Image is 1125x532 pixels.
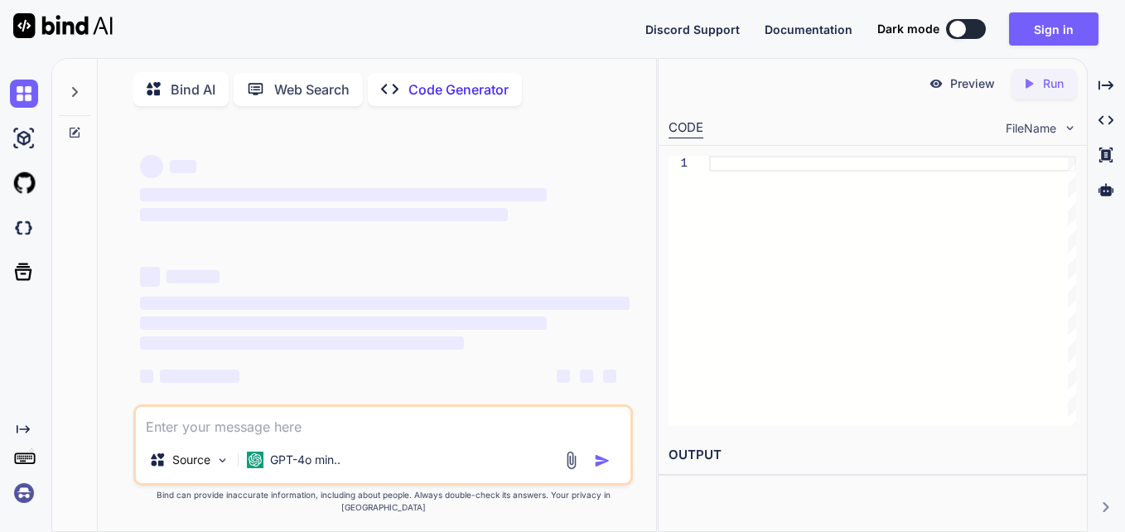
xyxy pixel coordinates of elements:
p: Web Search [274,80,350,99]
img: signin [10,479,38,507]
button: Sign in [1009,12,1098,46]
p: Bind AI [171,80,215,99]
span: Documentation [765,22,852,36]
button: Discord Support [645,21,740,38]
img: Bind AI [13,13,113,38]
img: darkCloudIdeIcon [10,214,38,242]
p: Code Generator [408,80,509,99]
span: Discord Support [645,22,740,36]
p: Bind can provide inaccurate information, including about people. Always double-check its answers.... [133,489,633,514]
span: ‌ [580,370,593,383]
span: ‌ [603,370,616,383]
img: icon [594,452,611,469]
img: chat [10,80,38,108]
span: ‌ [140,188,547,201]
span: ‌ [557,370,570,383]
img: chevron down [1063,121,1077,135]
p: GPT-4o min.. [270,452,340,468]
img: preview [929,76,944,91]
img: attachment [562,451,581,470]
span: ‌ [140,370,153,383]
span: ‌ [140,297,630,310]
span: ‌ [160,370,239,383]
span: ‌ [140,208,507,221]
h2: OUTPUT [659,436,1086,475]
p: Preview [950,75,995,92]
span: ‌ [140,336,463,350]
span: ‌ [167,270,220,283]
span: Dark mode [877,21,939,37]
span: ‌ [140,155,163,178]
div: CODE [669,118,703,138]
div: 1 [669,156,688,172]
img: githubLight [10,169,38,197]
img: GPT-4o mini [247,452,263,468]
img: Pick Models [215,453,229,467]
span: ‌ [140,317,547,330]
span: FileName [1006,120,1056,137]
p: Source [172,452,210,468]
img: ai-studio [10,124,38,152]
span: ‌ [140,267,160,287]
button: Documentation [765,21,852,38]
p: Run [1043,75,1064,92]
span: ‌ [170,160,196,173]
